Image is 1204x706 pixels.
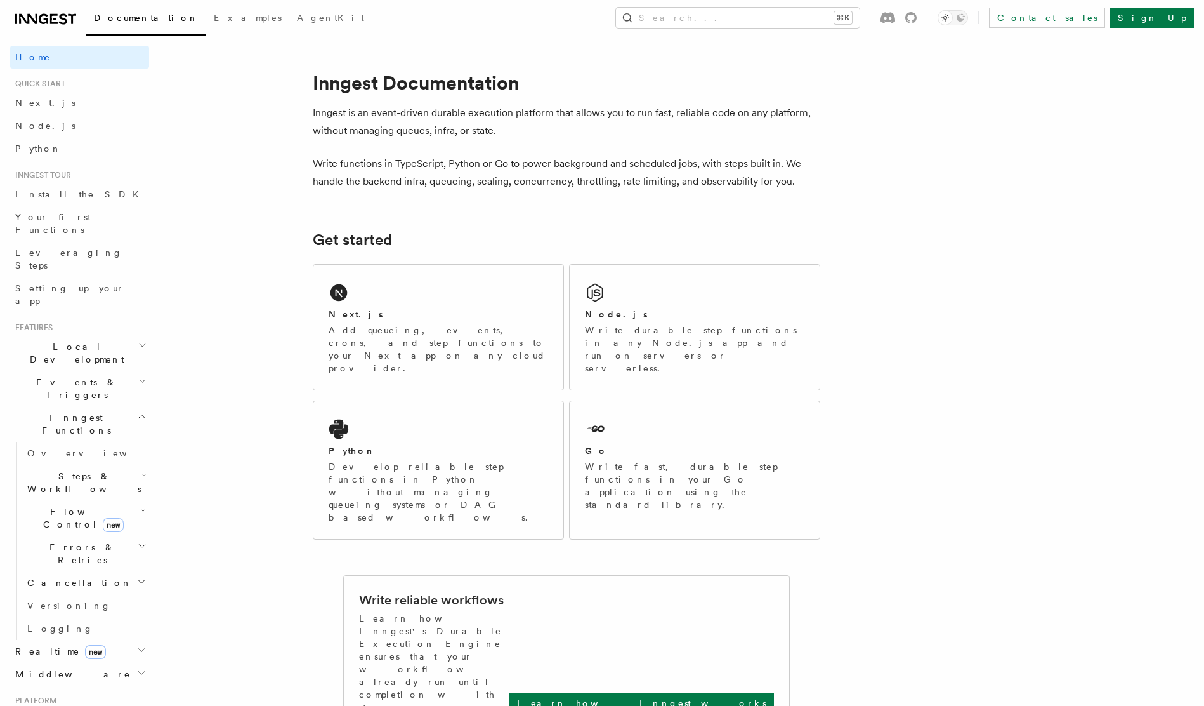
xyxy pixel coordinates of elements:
a: Versioning [22,594,149,617]
span: AgentKit [297,13,364,23]
div: Inngest Functions [10,442,149,640]
span: Home [15,51,51,63]
button: Toggle dark mode [938,10,968,25]
span: Errors & Retries [22,541,138,566]
span: Events & Triggers [10,376,138,401]
span: Setting up your app [15,283,124,306]
a: Contact sales [989,8,1105,28]
span: Overview [27,448,158,458]
button: Cancellation [22,571,149,594]
a: Home [10,46,149,69]
a: Next.jsAdd queueing, events, crons, and step functions to your Next app on any cloud provider. [313,264,564,390]
span: Next.js [15,98,75,108]
span: Logging [27,623,93,634]
a: Setting up your app [10,277,149,312]
p: Add queueing, events, crons, and step functions to your Next app on any cloud provider. [329,324,548,375]
span: Platform [10,696,57,706]
span: Inngest Functions [10,411,137,437]
span: Features [10,323,53,333]
span: Your first Functions [15,212,91,235]
h1: Inngest Documentation [313,71,820,94]
p: Write durable step functions in any Node.js app and run on servers or serverless. [585,324,804,375]
a: Install the SDK [10,183,149,206]
button: Inngest Functions [10,406,149,442]
span: Cancellation [22,576,132,589]
a: Next.js [10,91,149,114]
a: Your first Functions [10,206,149,241]
p: Write functions in TypeScript, Python or Go to power background and scheduled jobs, with steps bu... [313,155,820,190]
button: Local Development [10,335,149,371]
h2: Python [329,444,376,457]
button: Steps & Workflows [22,465,149,500]
p: Inngest is an event-driven durable execution platform that allows you to run fast, reliable code ... [313,104,820,140]
button: Middleware [10,663,149,686]
span: Node.js [15,121,75,131]
h2: Node.js [585,308,648,321]
span: Realtime [10,645,106,658]
span: Flow Control [22,505,140,531]
a: AgentKit [289,4,372,34]
span: Python [15,143,62,154]
button: Search...⌘K [616,8,860,28]
button: Events & Triggers [10,371,149,406]
h2: Write reliable workflows [359,591,504,609]
span: Examples [214,13,282,23]
p: Develop reliable step functions in Python without managing queueing systems or DAG based workflows. [329,460,548,524]
a: GoWrite fast, durable step functions in your Go application using the standard library. [569,401,820,540]
p: Write fast, durable step functions in your Go application using the standard library. [585,460,804,511]
h2: Next.js [329,308,383,321]
span: Versioning [27,601,111,611]
a: Node.js [10,114,149,137]
button: Realtimenew [10,640,149,663]
a: Get started [313,231,392,249]
span: new [85,645,106,659]
a: Examples [206,4,289,34]
button: Errors & Retries [22,536,149,571]
span: Steps & Workflows [22,470,141,495]
span: new [103,518,124,532]
span: Install the SDK [15,189,147,199]
span: Middleware [10,668,131,681]
a: Node.jsWrite durable step functions in any Node.js app and run on servers or serverless. [569,264,820,390]
h2: Go [585,444,608,457]
span: Leveraging Steps [15,248,122,270]
a: Overview [22,442,149,465]
a: Documentation [86,4,206,36]
a: Sign Up [1110,8,1194,28]
a: Logging [22,617,149,640]
a: Python [10,137,149,160]
span: Quick start [10,79,65,89]
span: Inngest tour [10,170,71,180]
kbd: ⌘K [834,11,852,24]
span: Documentation [94,13,199,23]
span: Local Development [10,340,138,366]
a: Leveraging Steps [10,241,149,277]
button: Flow Controlnew [22,500,149,536]
a: PythonDevelop reliable step functions in Python without managing queueing systems or DAG based wo... [313,401,564,540]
